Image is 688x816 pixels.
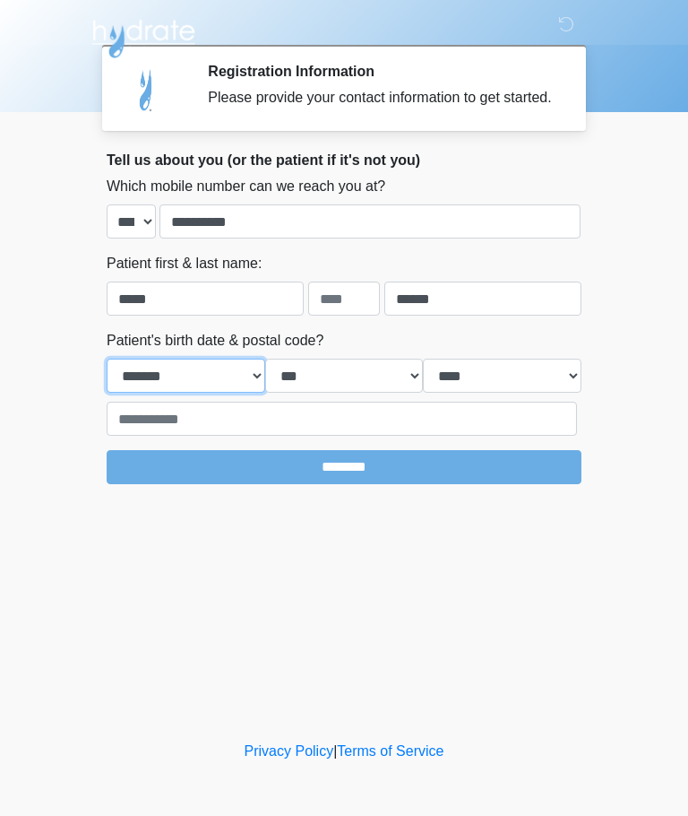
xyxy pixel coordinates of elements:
[120,63,174,117] img: Agent Avatar
[337,743,443,759] a: Terms of Service
[208,87,555,109] div: Please provide your contact information to get started.
[107,152,581,169] h2: Tell us about you (or the patient if it's not you)
[107,176,385,197] label: Which mobile number can we reach you at?
[89,13,198,59] img: Hydrate IV Bar - Arcadia Logo
[245,743,334,759] a: Privacy Policy
[333,743,337,759] a: |
[107,330,323,352] label: Patient's birth date & postal code?
[107,253,262,274] label: Patient first & last name:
